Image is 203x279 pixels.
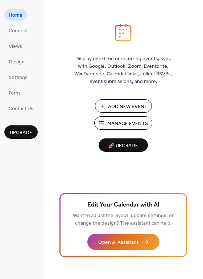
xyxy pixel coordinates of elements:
[9,43,22,50] span: Views
[9,74,28,82] span: Settings
[94,116,152,130] button: Manage Events
[87,234,159,250] button: Open AI Assistant
[10,129,32,137] span: Upgrade
[4,9,27,21] a: Home
[87,200,159,210] span: Edit Your Calendar with AI
[108,103,148,111] span: Add New Event
[4,87,24,99] a: Form
[107,120,148,128] span: Manage Events
[9,58,25,66] span: Design
[9,12,22,19] span: Home
[4,24,32,36] a: Connect
[115,24,132,42] img: logo_icon.svg
[103,141,144,151] span: 🚀 Upgrade
[95,99,152,113] button: Add New Event
[98,239,138,246] span: Open AI Assistant
[73,211,174,228] span: Want to adjust the layout, update settings, or change the design? The assistant can help.
[9,105,33,113] span: Contact Us
[4,71,32,83] a: Settings
[4,40,26,52] a: Views
[9,27,28,35] span: Connect
[99,138,148,152] button: 🚀 Upgrade
[4,55,29,67] a: Design
[4,102,38,114] a: Contact Us
[9,89,20,97] span: Form
[74,55,172,86] span: Display one-time or recurring events, sync with Google, Outlook, Zoom, Eventbrite, Wix Events or ...
[4,125,38,139] button: Upgrade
